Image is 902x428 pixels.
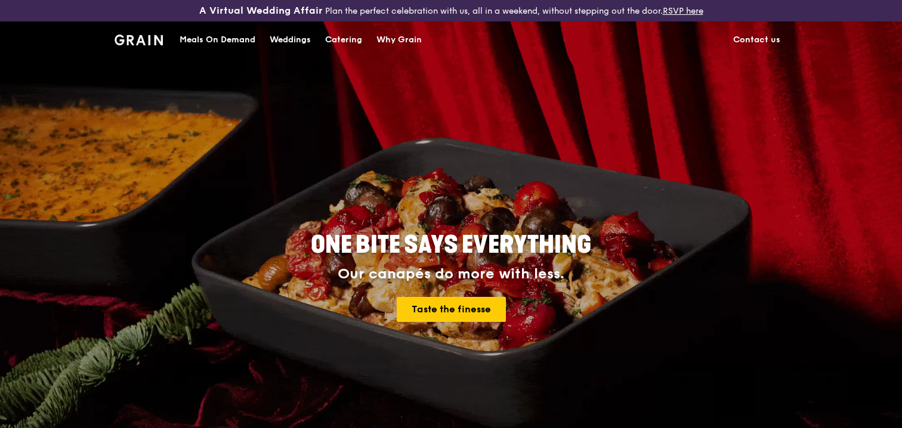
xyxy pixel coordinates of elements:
span: ONE BITE SAYS EVERYTHING [311,231,591,259]
a: RSVP here [663,6,703,16]
div: Why Grain [376,22,422,58]
a: Taste the finesse [397,297,506,322]
div: Meals On Demand [180,22,255,58]
h3: A Virtual Wedding Affair [199,5,323,17]
a: Contact us [726,22,787,58]
a: Why Grain [369,22,429,58]
a: Weddings [262,22,318,58]
img: Grain [115,35,163,45]
a: Catering [318,22,369,58]
div: Our canapés do more with less. [236,266,666,283]
div: Catering [325,22,362,58]
a: GrainGrain [115,21,163,57]
div: Weddings [270,22,311,58]
div: Plan the perfect celebration with us, all in a weekend, without stepping out the door. [150,5,752,17]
